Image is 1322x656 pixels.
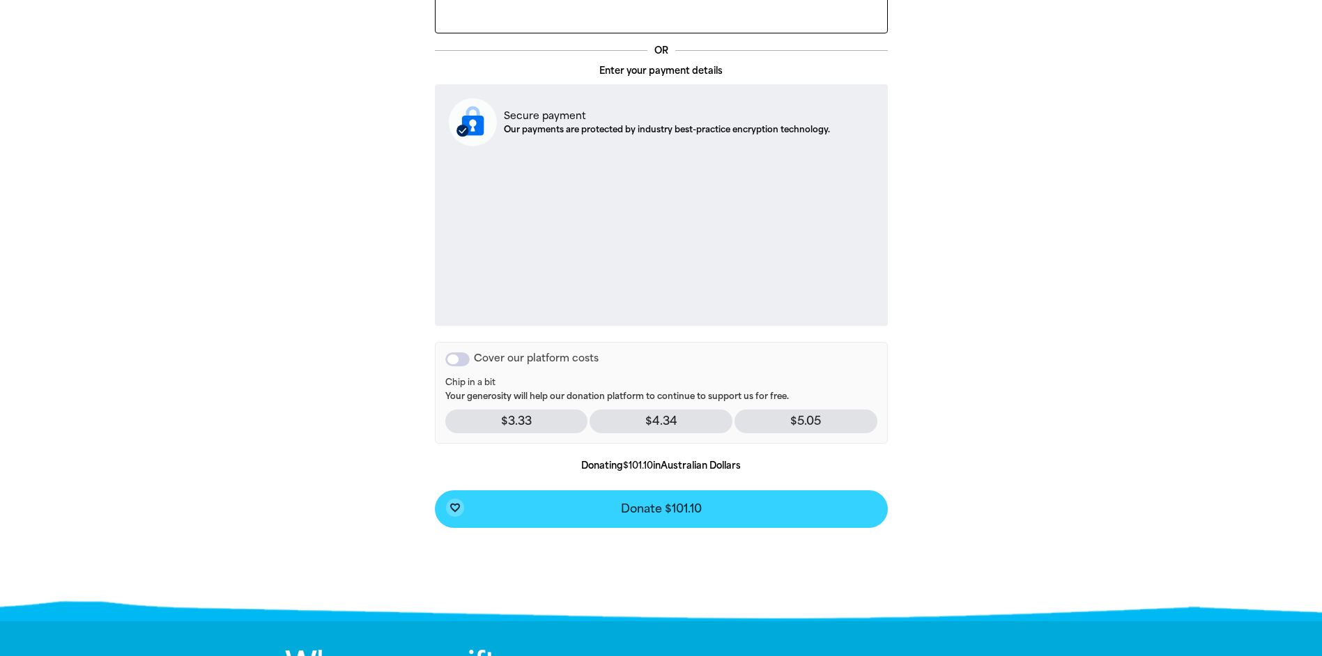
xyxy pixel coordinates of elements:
[435,459,888,473] p: Donating in Australian Dollars
[445,409,588,433] p: $3.33
[504,123,830,136] p: Our payments are protected by industry best-practice encryption technology.
[435,64,888,78] p: Enter your payment details
[504,109,830,123] p: Secure payment
[590,409,732,433] p: $4.34
[445,377,877,403] p: Your generosity will help our donation platform to continue to support us for free.
[445,377,877,389] span: Chip in a bit
[735,409,877,433] p: $5.05
[621,503,702,515] span: Donate $101.10
[435,490,888,528] button: favorite_borderDonate $101.10
[449,502,461,513] i: favorite_border
[647,44,675,58] p: OR
[446,157,877,314] iframe: Secure payment input frame
[445,352,470,366] button: Cover our platform costs
[623,460,653,471] b: $101.10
